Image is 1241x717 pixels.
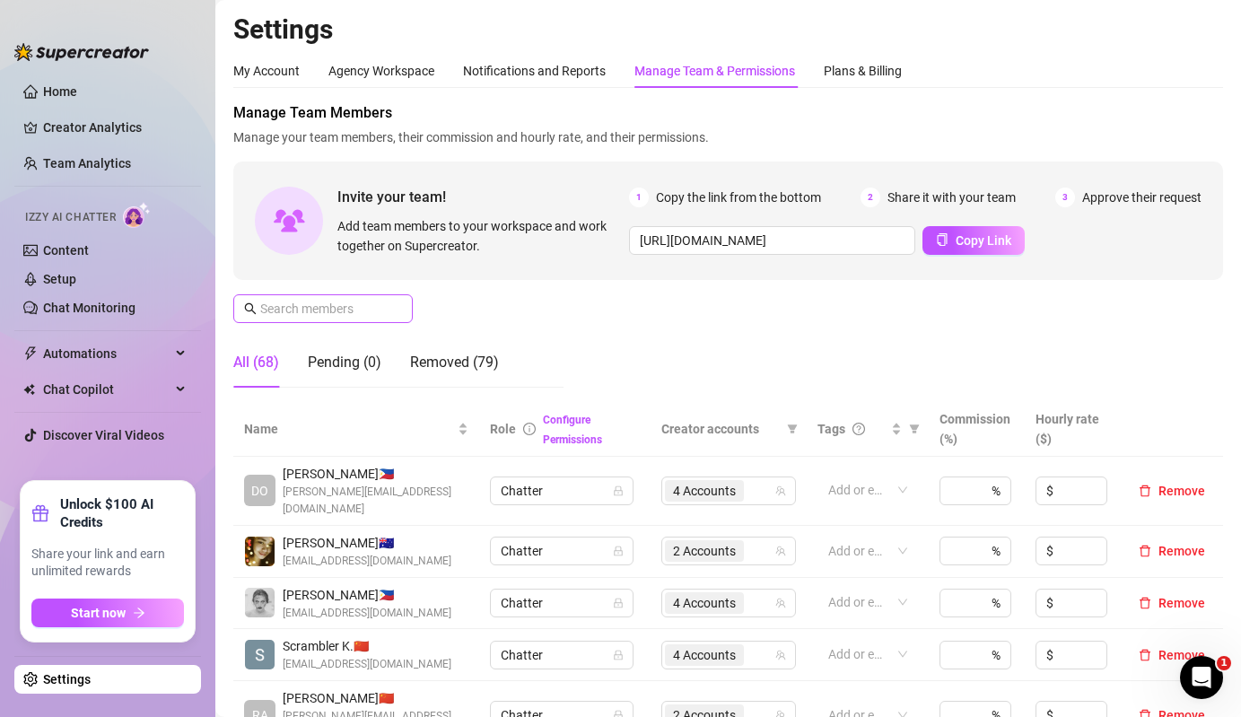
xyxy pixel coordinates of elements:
[410,352,499,373] div: Removed (79)
[283,636,451,656] span: Scrambler K. 🇨🇳
[43,156,131,171] a: Team Analytics
[283,605,451,622] span: [EMAIL_ADDRESS][DOMAIN_NAME]
[673,481,736,501] span: 4 Accounts
[787,424,798,434] span: filter
[501,477,623,504] span: Chatter
[14,43,149,61] img: logo-BBDzfeDw.svg
[1139,597,1151,609] span: delete
[1139,649,1151,661] span: delete
[233,61,300,81] div: My Account
[501,590,623,616] span: Chatter
[1132,644,1212,666] button: Remove
[783,415,801,442] span: filter
[1132,540,1212,562] button: Remove
[245,537,275,566] img: deia jane boiser
[909,424,920,434] span: filter
[775,546,786,556] span: team
[283,585,451,605] span: [PERSON_NAME] 🇵🇭
[887,188,1016,207] span: Share it with your team
[501,642,623,669] span: Chatter
[71,606,126,620] span: Start now
[233,13,1223,47] h2: Settings
[1180,656,1223,699] iframe: Intercom live chat
[1158,648,1205,662] span: Remove
[673,541,736,561] span: 2 Accounts
[328,61,434,81] div: Agency Workspace
[929,402,1025,457] th: Commission (%)
[337,186,629,208] span: Invite your team!
[861,188,880,207] span: 2
[251,481,268,501] span: DO
[673,593,736,613] span: 4 Accounts
[673,645,736,665] span: 4 Accounts
[233,102,1223,124] span: Manage Team Members
[1025,402,1121,457] th: Hourly rate ($)
[543,414,602,446] a: Configure Permissions
[656,188,821,207] span: Copy the link from the bottom
[43,272,76,286] a: Setup
[43,243,89,258] a: Content
[337,216,622,256] span: Add team members to your workspace and work together on Supercreator.
[1139,545,1151,557] span: delete
[613,598,624,608] span: lock
[133,607,145,619] span: arrow-right
[23,383,35,396] img: Chat Copilot
[956,233,1011,248] span: Copy Link
[824,61,902,81] div: Plans & Billing
[665,592,744,614] span: 4 Accounts
[233,402,479,457] th: Name
[244,302,257,315] span: search
[852,423,865,435] span: question-circle
[661,419,780,439] span: Creator accounts
[245,588,275,617] img: Audrey Elaine
[283,553,451,570] span: [EMAIL_ADDRESS][DOMAIN_NAME]
[613,485,624,496] span: lock
[1158,484,1205,498] span: Remove
[1158,596,1205,610] span: Remove
[233,127,1223,147] span: Manage your team members, their commission and hourly rate, and their permissions.
[629,188,649,207] span: 1
[665,480,744,502] span: 4 Accounts
[25,209,116,226] span: Izzy AI Chatter
[1132,480,1212,502] button: Remove
[775,598,786,608] span: team
[283,533,451,553] span: [PERSON_NAME] 🇦🇺
[936,233,948,246] span: copy
[283,484,468,518] span: [PERSON_NAME][EMAIL_ADDRESS][DOMAIN_NAME]
[43,428,164,442] a: Discover Viral Videos
[60,495,184,531] strong: Unlock $100 AI Credits
[523,423,536,435] span: info-circle
[244,419,454,439] span: Name
[817,419,845,439] span: Tags
[43,113,187,142] a: Creator Analytics
[775,650,786,660] span: team
[905,415,923,442] span: filter
[1139,485,1151,497] span: delete
[245,640,275,669] img: Scrambler Kawi
[283,656,451,673] span: [EMAIL_ADDRESS][DOMAIN_NAME]
[665,540,744,562] span: 2 Accounts
[283,688,468,708] span: [PERSON_NAME] 🇨🇳
[1132,592,1212,614] button: Remove
[613,546,624,556] span: lock
[233,352,279,373] div: All (68)
[43,84,77,99] a: Home
[613,650,624,660] span: lock
[501,538,623,564] span: Chatter
[31,599,184,627] button: Start nowarrow-right
[43,672,91,686] a: Settings
[43,339,170,368] span: Automations
[31,504,49,522] span: gift
[43,375,170,404] span: Chat Copilot
[634,61,795,81] div: Manage Team & Permissions
[23,346,38,361] span: thunderbolt
[463,61,606,81] div: Notifications and Reports
[490,422,516,436] span: Role
[283,464,468,484] span: [PERSON_NAME] 🇵🇭
[123,202,151,228] img: AI Chatter
[308,352,381,373] div: Pending (0)
[43,301,135,315] a: Chat Monitoring
[260,299,388,319] input: Search members
[1217,656,1231,670] span: 1
[922,226,1025,255] button: Copy Link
